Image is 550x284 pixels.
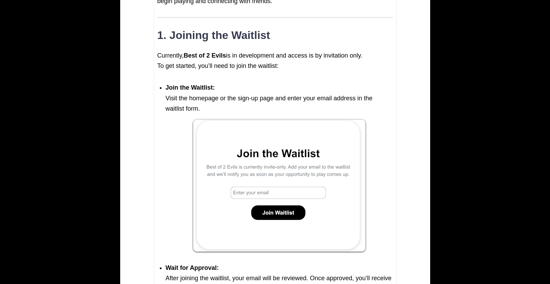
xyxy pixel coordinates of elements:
[166,264,219,271] strong: Wait for Approval:
[157,50,393,71] p: Currently, is in development and access is by invitation only. To get started, you’ll need to joi...
[157,29,393,42] h2: 1. Joining the Waitlist
[184,52,226,59] strong: Best of 2 Evils
[193,120,365,252] img: Join Waitlist Image
[166,84,215,91] strong: Join the Waitlist:
[166,82,393,252] p: Visit the homepage or the sign-up page and enter your email address in the waitlist form.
